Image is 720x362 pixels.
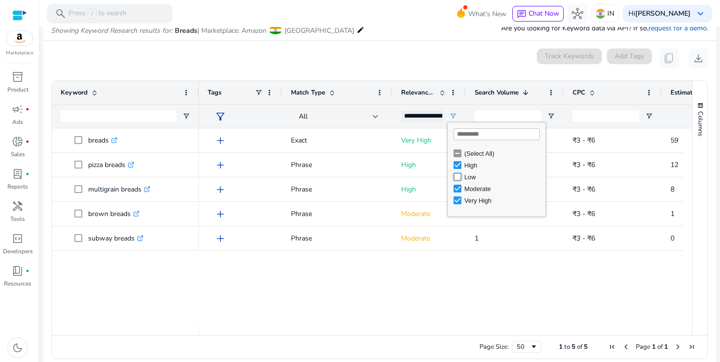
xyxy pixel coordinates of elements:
img: in.svg [596,9,605,19]
div: Page Size [512,341,541,353]
span: | Marketplace: Amazon [197,26,266,35]
p: breads [88,130,118,150]
span: lab_profile [12,168,24,180]
mat-icon: edit [357,24,364,36]
span: filter_alt [215,111,226,122]
span: All [299,112,308,121]
span: fiber_manual_record [25,107,29,111]
span: 1 [664,342,668,351]
span: 1 [652,342,656,351]
span: Search Volume [475,88,519,97]
p: Developers [3,247,33,256]
input: Search Volume Filter Input [475,110,541,122]
span: Breads [175,26,197,35]
span: search [55,8,67,20]
span: Columns [696,111,705,136]
div: (Select All) [464,150,543,157]
span: add [215,135,226,146]
button: download [689,48,708,68]
span: Page [636,342,650,351]
span: Match Type [291,88,325,97]
div: Previous Page [622,343,630,351]
p: Exact [291,130,384,150]
b: [PERSON_NAME] [635,9,691,18]
div: Next Page [674,343,682,351]
p: Hi [628,10,691,17]
span: Relevance Score [401,88,435,97]
p: Resources [4,279,31,288]
span: Tags [208,88,221,97]
span: to [564,342,570,351]
span: dark_mode [12,342,24,354]
input: Search filter values [454,128,540,140]
span: Chat Now [528,9,559,18]
span: ₹3 - ₹6 [573,209,595,218]
p: Product [7,85,28,94]
button: Open Filter Menu [449,112,457,120]
span: 59 [671,136,678,145]
p: pizza breads [88,155,134,175]
div: Column Filter [447,122,546,217]
span: download [693,52,704,64]
span: keyboard_arrow_down [695,8,706,20]
span: 12 [671,160,678,169]
input: CPC Filter Input [573,110,639,122]
span: 108 [475,209,486,218]
input: Keyword Filter Input [61,110,176,122]
div: Very High [464,197,543,204]
span: of [577,342,582,351]
button: Open Filter Menu [547,112,555,120]
button: Open Filter Menu [645,112,653,120]
div: High [464,162,543,169]
span: 5 [584,342,588,351]
div: Page Size: [480,342,509,351]
p: IN [607,5,614,22]
span: chat [517,9,527,19]
span: What's New [468,5,506,23]
span: of [657,342,663,351]
p: Phrase [291,155,384,175]
span: inventory_2 [12,71,24,83]
p: brown breads [88,204,140,224]
span: ₹3 - ₹6 [573,136,595,145]
p: Ads [12,118,23,126]
span: code_blocks [12,233,24,244]
div: Last Page [688,343,696,351]
p: Tools [10,215,25,223]
span: handyman [12,200,24,212]
span: hub [572,8,583,20]
div: Moderate [464,185,543,193]
span: fiber_manual_record [25,269,29,273]
p: Marketplace [6,49,33,57]
span: fiber_manual_record [25,140,29,144]
p: Reports [7,182,28,191]
p: High [401,155,457,175]
div: Low [464,173,543,181]
span: [GEOGRAPHIC_DATA] [285,26,354,35]
div: 50 [517,342,530,351]
button: hub [568,4,587,24]
div: First Page [608,343,616,351]
p: Press to search [69,8,126,19]
p: Phrase [291,204,384,224]
span: book_4 [12,265,24,277]
p: Very High [401,130,457,150]
button: chatChat Now [512,6,564,22]
button: Open Filter Menu [182,112,190,120]
span: add [215,208,226,220]
span: ₹3 - ₹6 [573,160,595,169]
span: add [215,159,226,171]
p: Moderate [401,204,457,224]
img: amazon.svg [6,31,33,46]
span: 1 [559,342,563,351]
span: / [88,8,96,19]
i: Showing Keyword Research results for: [51,26,172,35]
span: donut_small [12,136,24,147]
span: fiber_manual_record [25,172,29,176]
span: 1 [671,209,674,218]
span: 5 [572,342,576,351]
div: Filter List [448,147,546,206]
p: Sales [11,150,25,159]
span: CPC [573,88,585,97]
span: Keyword [61,88,88,97]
